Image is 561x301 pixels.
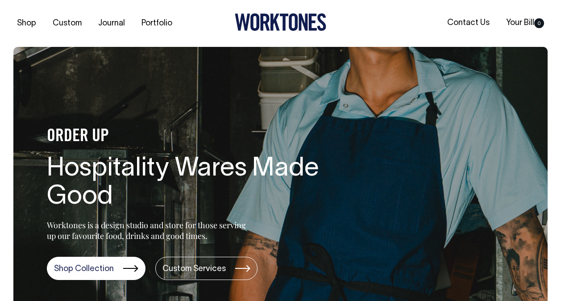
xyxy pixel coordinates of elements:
[444,16,493,30] a: Contact Us
[47,257,145,280] a: Shop Collection
[47,155,332,212] h1: Hospitality Wares Made Good
[47,220,250,241] p: Worktones is a design studio and store for those serving up our favourite food, drinks and good t...
[503,16,548,30] a: Your Bill0
[95,16,129,31] a: Journal
[138,16,176,31] a: Portfolio
[155,257,258,280] a: Custom Services
[49,16,85,31] a: Custom
[13,16,40,31] a: Shop
[47,127,332,146] h4: ORDER UP
[534,18,544,28] span: 0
